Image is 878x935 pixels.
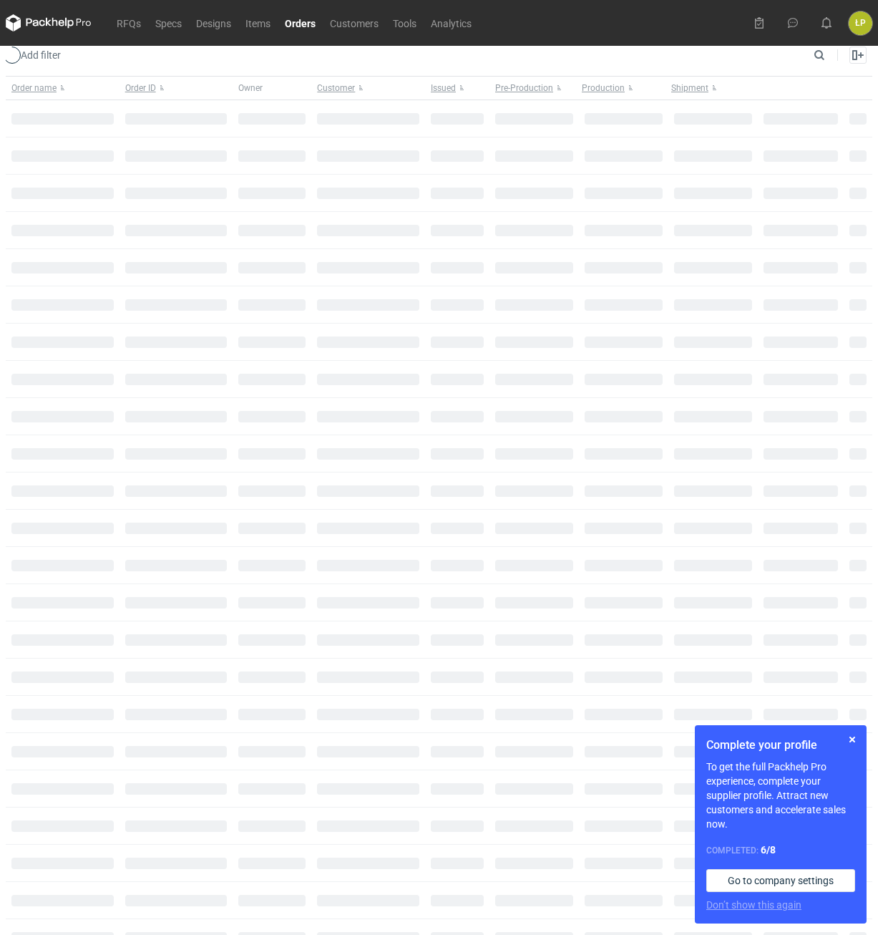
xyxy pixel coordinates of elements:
[579,77,668,100] button: Production
[706,737,855,754] h1: Complete your profile
[811,47,857,64] input: Search
[425,77,489,100] button: Issued
[706,898,801,912] button: Don’t show this again
[238,14,278,32] a: Items
[668,77,758,100] button: Shipment
[706,869,855,892] a: Go to company settings
[424,14,479,32] a: Analytics
[311,77,425,100] button: Customer
[3,47,62,64] button: Add filter
[317,82,355,94] span: Customer
[278,14,323,32] a: Orders
[489,77,579,100] button: Pre-Production
[849,11,872,35] div: Łukasz Postawa
[495,82,553,94] span: Pre-Production
[6,14,92,32] svg: Packhelp Pro
[706,760,855,831] p: To get the full Packhelp Pro experience, complete your supplier profile. Attract new customers an...
[148,14,189,32] a: Specs
[11,82,57,94] span: Order name
[706,843,855,858] div: Completed:
[189,14,238,32] a: Designs
[386,14,424,32] a: Tools
[323,14,386,32] a: Customers
[671,82,708,94] span: Shipment
[125,82,156,94] span: Order ID
[109,14,148,32] a: RFQs
[849,11,872,35] button: ŁP
[582,82,625,94] span: Production
[4,47,61,64] span: Add filter
[431,82,456,94] span: Issued
[119,77,233,100] button: Order ID
[844,731,861,748] button: Skip for now
[761,844,776,856] strong: 6 / 8
[238,82,263,94] span: Owner
[6,77,119,100] button: Order name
